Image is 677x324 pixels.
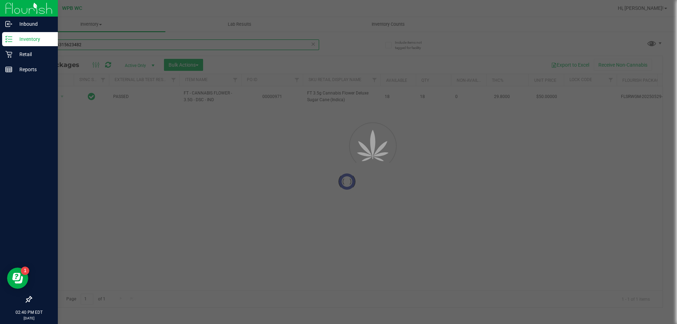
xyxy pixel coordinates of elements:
inline-svg: Inbound [5,20,12,27]
iframe: Resource center unread badge [21,267,29,275]
inline-svg: Inventory [5,36,12,43]
p: Reports [12,65,55,74]
p: [DATE] [3,316,55,321]
p: Inventory [12,35,55,43]
inline-svg: Retail [5,51,12,58]
inline-svg: Reports [5,66,12,73]
p: Inbound [12,20,55,28]
p: Retail [12,50,55,59]
iframe: Resource center [7,268,28,289]
p: 02:40 PM EDT [3,309,55,316]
